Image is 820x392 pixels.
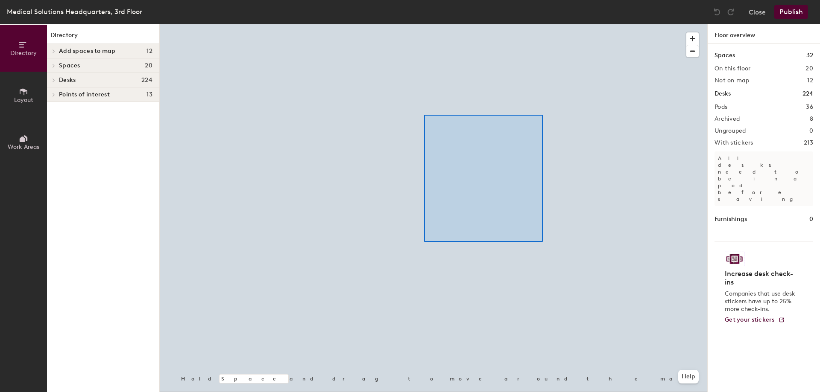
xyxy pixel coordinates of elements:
[715,77,749,84] h2: Not on map
[715,51,735,60] h1: Spaces
[715,128,746,134] h2: Ungrouped
[141,77,152,84] span: 224
[8,143,39,151] span: Work Areas
[807,77,813,84] h2: 12
[802,89,813,99] h1: 224
[804,139,813,146] h2: 213
[59,62,80,69] span: Spaces
[809,215,813,224] h1: 0
[749,5,766,19] button: Close
[715,104,727,110] h2: Pods
[145,62,152,69] span: 20
[725,316,775,323] span: Get your stickers
[713,8,721,16] img: Undo
[810,116,813,122] h2: 8
[715,151,813,206] p: All desks need to be in a pod before saving
[715,139,753,146] h2: With stickers
[678,370,699,383] button: Help
[806,51,813,60] h1: 32
[47,31,159,44] h1: Directory
[715,215,747,224] h1: Furnishings
[806,104,813,110] h2: 36
[14,96,33,104] span: Layout
[146,91,152,98] span: 13
[59,48,116,55] span: Add spaces to map
[725,317,785,324] a: Get your stickers
[10,49,37,57] span: Directory
[59,77,76,84] span: Desks
[715,89,731,99] h1: Desks
[725,270,798,287] h4: Increase desk check-ins
[715,65,751,72] h2: On this floor
[725,252,744,266] img: Sticker logo
[726,8,735,16] img: Redo
[708,24,820,44] h1: Floor overview
[59,91,110,98] span: Points of interest
[715,116,740,122] h2: Archived
[146,48,152,55] span: 12
[725,290,798,313] p: Companies that use desk stickers have up to 25% more check-ins.
[809,128,813,134] h2: 0
[7,6,142,17] div: Medical Solutions Headquarters, 3rd Floor
[805,65,813,72] h2: 20
[774,5,808,19] button: Publish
